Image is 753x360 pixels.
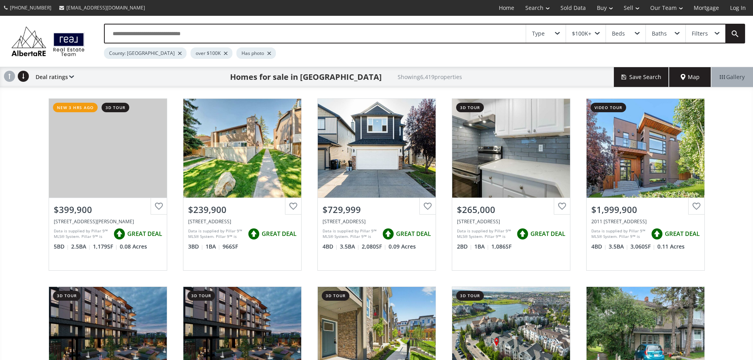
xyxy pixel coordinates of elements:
span: 0.11 Acres [657,243,685,251]
span: 2,080 SF [362,243,387,251]
span: 3.5 BA [340,243,360,251]
div: Data is supplied by Pillar 9™ MLS® System. Pillar 9™ is the owner of the copyright in its MLS® Sy... [54,228,109,240]
div: Data is supplied by Pillar 9™ MLS® System. Pillar 9™ is the owner of the copyright in its MLS® Sy... [323,228,378,240]
div: Baths [652,31,667,36]
img: rating icon [515,226,530,242]
a: new 3 hrs ago3d tour$399,900[STREET_ADDRESS][PERSON_NAME]Data is supplied by Pillar 9™ MLS® Syste... [41,90,175,279]
span: 1 BA [474,243,489,251]
span: 1 BA [206,243,221,251]
span: GREAT DEAL [396,230,431,238]
div: 2520 Palliser Drive SW #1005, Calgary, AB T2V 4S9 [457,218,565,225]
div: over $100K [191,47,232,59]
img: rating icon [111,226,127,242]
span: 5 BD [54,243,69,251]
h1: Homes for sale in [GEOGRAPHIC_DATA] [230,72,382,83]
a: 3d tour$265,000[STREET_ADDRESS]Data is supplied by Pillar 9™ MLS® System. Pillar 9™ is the owner ... [444,90,578,279]
span: 3.5 BA [609,243,628,251]
div: Filters [692,31,708,36]
a: [EMAIL_ADDRESS][DOMAIN_NAME] [55,0,149,15]
span: 4 BD [323,243,338,251]
img: Logo [8,25,88,58]
span: 2.5 BA [71,243,91,251]
div: 2011 29 Avenue SW, Calgary, AB T2T 1N4 [591,218,700,225]
span: 4 BD [591,243,607,251]
span: 1,179 SF [93,243,118,251]
span: GREAT DEAL [665,230,700,238]
div: Beds [612,31,625,36]
span: Map [681,73,700,81]
div: $265,000 [457,204,565,216]
div: Has photo [236,47,276,59]
div: Type [532,31,545,36]
span: 1,086 SF [491,243,511,251]
div: $729,999 [323,204,431,216]
img: rating icon [246,226,262,242]
img: rating icon [380,226,396,242]
div: $239,900 [188,204,296,216]
button: Save Search [614,67,669,87]
a: $239,900[STREET_ADDRESS]Data is supplied by Pillar 9™ MLS® System. Pillar 9™ is the owner of the ... [175,90,310,279]
span: 0.08 Acres [120,243,147,251]
div: Gallery [711,67,753,87]
span: 3,060 SF [630,243,655,251]
div: $399,900 [54,204,162,216]
span: GREAT DEAL [127,230,162,238]
span: Gallery [720,73,745,81]
div: 57 Saddlecrest Park NE, Calgary, AB T3J 5L4 [323,218,431,225]
span: GREAT DEAL [530,230,565,238]
div: Map [669,67,711,87]
div: 12 Whitmire Bay NE, Calgary, AB T1Y5X4 [54,218,162,225]
div: Data is supplied by Pillar 9™ MLS® System. Pillar 9™ is the owner of the copyright in its MLS® Sy... [188,228,244,240]
div: Data is supplied by Pillar 9™ MLS® System. Pillar 9™ is the owner of the copyright in its MLS® Sy... [591,228,647,240]
span: [PHONE_NUMBER] [10,4,51,11]
span: 966 SF [223,243,238,251]
a: $729,999[STREET_ADDRESS]Data is supplied by Pillar 9™ MLS® System. Pillar 9™ is the owner of the ... [310,90,444,279]
div: 5404 10 Avenue SE #112, Calgary, AB T2A5G4 [188,218,296,225]
span: 3 BD [188,243,204,251]
div: County: [GEOGRAPHIC_DATA] [104,47,187,59]
img: rating icon [649,226,665,242]
div: Data is supplied by Pillar 9™ MLS® System. Pillar 9™ is the owner of the copyright in its MLS® Sy... [457,228,513,240]
div: $100K+ [572,31,591,36]
a: video tour$1,999,9002011 [STREET_ADDRESS]Data is supplied by Pillar 9™ MLS® System. Pillar 9™ is ... [578,90,713,279]
div: $1,999,900 [591,204,700,216]
span: [EMAIL_ADDRESS][DOMAIN_NAME] [66,4,145,11]
div: Deal ratings [32,67,74,87]
span: 0.09 Acres [389,243,416,251]
span: 2 BD [457,243,472,251]
h2: Showing 6,419 properties [398,74,462,80]
span: GREAT DEAL [262,230,296,238]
